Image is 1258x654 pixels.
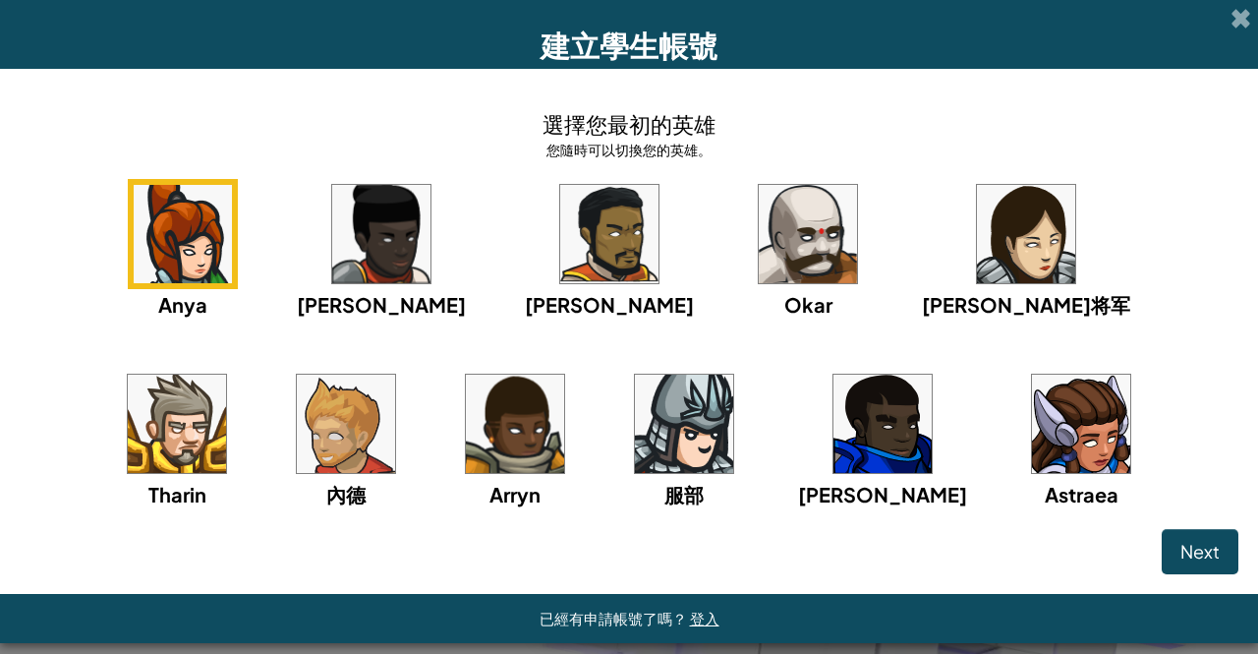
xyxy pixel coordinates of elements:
[540,609,690,627] span: 已經有申請帳號了嗎？
[784,292,832,317] span: Okar
[635,375,733,473] img: portrait.png
[128,375,226,473] img: portrait.png
[759,185,857,283] img: portrait.png
[690,609,719,627] a: 登入
[489,482,541,506] span: Arryn
[1032,375,1130,473] img: portrait.png
[1180,540,1220,563] span: Next
[1162,529,1238,574] button: Next
[543,140,715,159] div: 您隨時可以切換您的英雄。
[466,375,564,473] img: portrait.png
[541,27,717,64] span: 建立學生帳號
[148,482,206,506] span: Tharin
[326,482,366,506] span: 內德
[543,108,715,140] h4: 選擇您最初的英雄
[977,185,1075,283] img: portrait.png
[525,292,694,317] span: [PERSON_NAME]
[560,185,658,283] img: portrait.png
[297,375,395,473] img: portrait.png
[664,482,704,506] span: 服部
[134,185,232,283] img: portrait.png
[1045,482,1118,506] span: Astraea
[297,292,466,317] span: [PERSON_NAME]
[158,292,207,317] span: Anya
[833,375,932,473] img: portrait.png
[922,292,1130,317] span: [PERSON_NAME]将军
[798,482,967,506] span: [PERSON_NAME]
[332,185,430,283] img: portrait.png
